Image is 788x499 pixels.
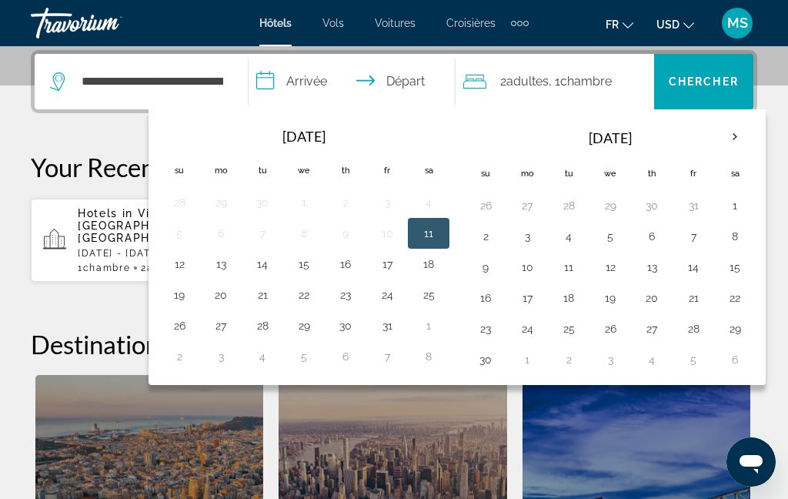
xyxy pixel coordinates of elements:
[416,192,441,213] button: Day 4
[681,318,706,340] button: Day 28
[656,18,679,31] span: USD
[714,119,756,155] button: Next month
[446,17,496,29] a: Croisières
[83,263,131,273] span: Chambre
[250,346,275,367] button: Day 4
[598,349,623,370] button: Day 3
[639,287,664,309] button: Day 20
[515,287,539,309] button: Day 17
[209,223,233,244] button: Day 6
[80,70,225,93] input: Search hotel destination
[141,263,187,273] span: 2
[375,223,399,244] button: Day 10
[292,346,316,367] button: Day 5
[723,256,747,278] button: Day 15
[31,329,757,360] h2: Destinations en vedette
[598,226,623,247] button: Day 5
[723,349,747,370] button: Day 6
[606,18,619,31] span: fr
[167,253,192,275] button: Day 12
[598,256,623,278] button: Day 12
[147,263,188,273] span: Adultes
[515,318,539,340] button: Day 24
[473,318,498,340] button: Day 23
[473,256,498,278] button: Day 9
[333,253,358,275] button: Day 16
[465,119,756,375] table: Right calendar grid
[681,287,706,309] button: Day 21
[639,349,664,370] button: Day 4
[333,192,358,213] button: Day 2
[333,284,358,306] button: Day 23
[167,223,192,244] button: Day 5
[654,54,753,109] button: Search
[556,318,581,340] button: Day 25
[723,195,747,216] button: Day 1
[250,284,275,306] button: Day 21
[416,315,441,337] button: Day 1
[639,226,664,247] button: Day 6
[375,253,399,275] button: Day 17
[209,253,233,275] button: Day 13
[473,349,498,370] button: Day 30
[681,195,706,216] button: Day 31
[549,71,612,92] span: , 1
[717,7,757,39] button: User Menu
[556,226,581,247] button: Day 4
[681,256,706,278] button: Day 14
[515,349,539,370] button: Day 1
[259,17,292,29] a: Hôtels
[375,346,399,367] button: Day 7
[31,3,185,43] a: Travorium
[250,223,275,244] button: Day 7
[159,119,449,372] table: Left calendar grid
[515,195,539,216] button: Day 27
[506,74,549,89] span: Adultes
[375,17,416,29] span: Voitures
[78,207,210,244] span: Villandry, [GEOGRAPHIC_DATA], [GEOGRAPHIC_DATA]
[375,192,399,213] button: Day 3
[556,256,581,278] button: Day 11
[598,318,623,340] button: Day 26
[209,284,233,306] button: Day 20
[209,315,233,337] button: Day 27
[292,223,316,244] button: Day 8
[31,198,262,283] button: Hotels in Villandry, [GEOGRAPHIC_DATA], [GEOGRAPHIC_DATA][DATE] - [DATE]1Chambre2Adultes
[639,256,664,278] button: Day 13
[167,346,192,367] button: Day 2
[506,119,714,156] th: [DATE]
[511,11,529,35] button: Extra navigation items
[556,287,581,309] button: Day 18
[292,284,316,306] button: Day 22
[500,71,549,92] span: 2
[250,315,275,337] button: Day 28
[560,74,612,89] span: Chambre
[292,192,316,213] button: Day 1
[639,195,664,216] button: Day 30
[78,248,250,259] p: [DATE] - [DATE]
[333,346,358,367] button: Day 6
[473,195,498,216] button: Day 26
[456,54,654,109] button: Travelers: 2 adults, 0 children
[322,17,344,29] a: Vols
[681,349,706,370] button: Day 5
[723,318,747,340] button: Day 29
[375,284,399,306] button: Day 24
[333,223,358,244] button: Day 9
[473,287,498,309] button: Day 16
[598,287,623,309] button: Day 19
[167,284,192,306] button: Day 19
[556,195,581,216] button: Day 28
[31,152,757,183] p: Your Recent Searches
[292,253,316,275] button: Day 15
[681,226,706,247] button: Day 7
[639,318,664,340] button: Day 27
[209,346,233,367] button: Day 3
[723,226,747,247] button: Day 8
[556,349,581,370] button: Day 2
[598,195,623,216] button: Day 29
[292,315,316,337] button: Day 29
